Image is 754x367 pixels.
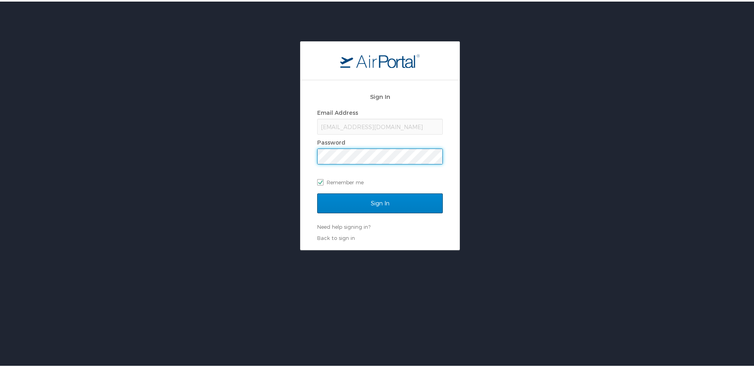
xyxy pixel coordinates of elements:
a: Back to sign in [317,233,355,240]
img: logo [340,52,420,66]
label: Password [317,137,345,144]
label: Remember me [317,175,443,187]
input: Sign In [317,192,443,212]
a: Need help signing in? [317,222,370,228]
h2: Sign In [317,91,443,100]
label: Email Address [317,108,358,114]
